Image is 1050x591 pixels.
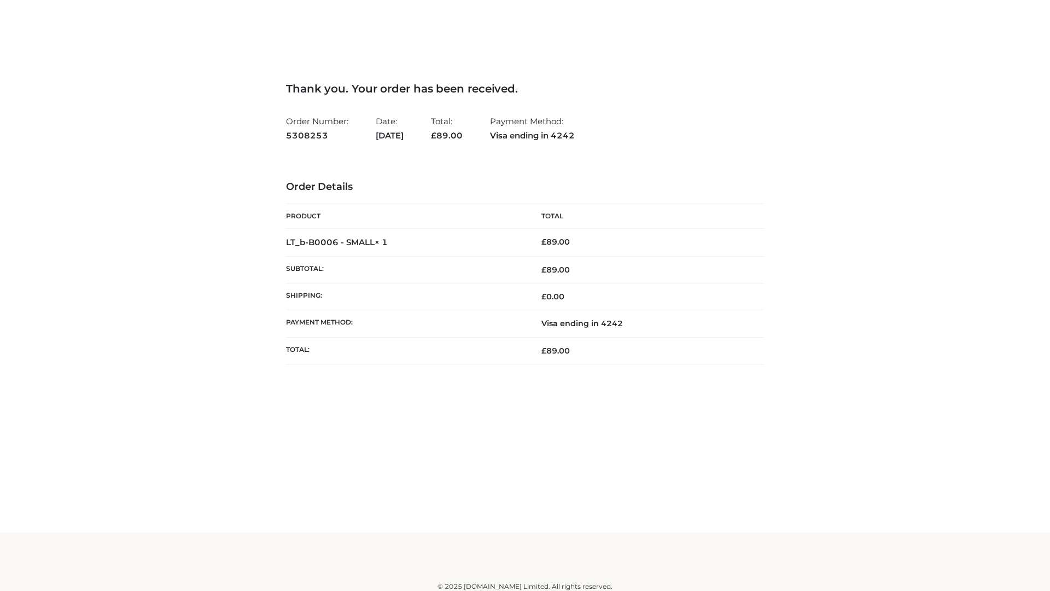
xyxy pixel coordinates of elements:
th: Subtotal: [286,256,525,283]
th: Shipping: [286,283,525,310]
li: Payment Method: [490,112,575,145]
th: Payment method: [286,310,525,337]
span: £ [541,292,546,302]
span: 89.00 [431,130,463,141]
span: 89.00 [541,265,570,275]
span: £ [541,237,546,247]
span: 89.00 [541,346,570,356]
li: Total: [431,112,463,145]
td: Visa ending in 4242 [525,310,764,337]
th: Total [525,204,764,229]
strong: [DATE] [376,129,404,143]
bdi: 89.00 [541,237,570,247]
strong: 5308253 [286,129,348,143]
span: £ [541,346,546,356]
h3: Thank you. Your order has been received. [286,82,764,95]
li: Order Number: [286,112,348,145]
strong: LT_b-B0006 - SMALL [286,237,388,247]
strong: Visa ending in 4242 [490,129,575,143]
bdi: 0.00 [541,292,564,302]
span: £ [541,265,546,275]
strong: × 1 [375,237,388,247]
li: Date: [376,112,404,145]
span: £ [431,130,436,141]
h3: Order Details [286,181,764,193]
th: Product [286,204,525,229]
th: Total: [286,337,525,364]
